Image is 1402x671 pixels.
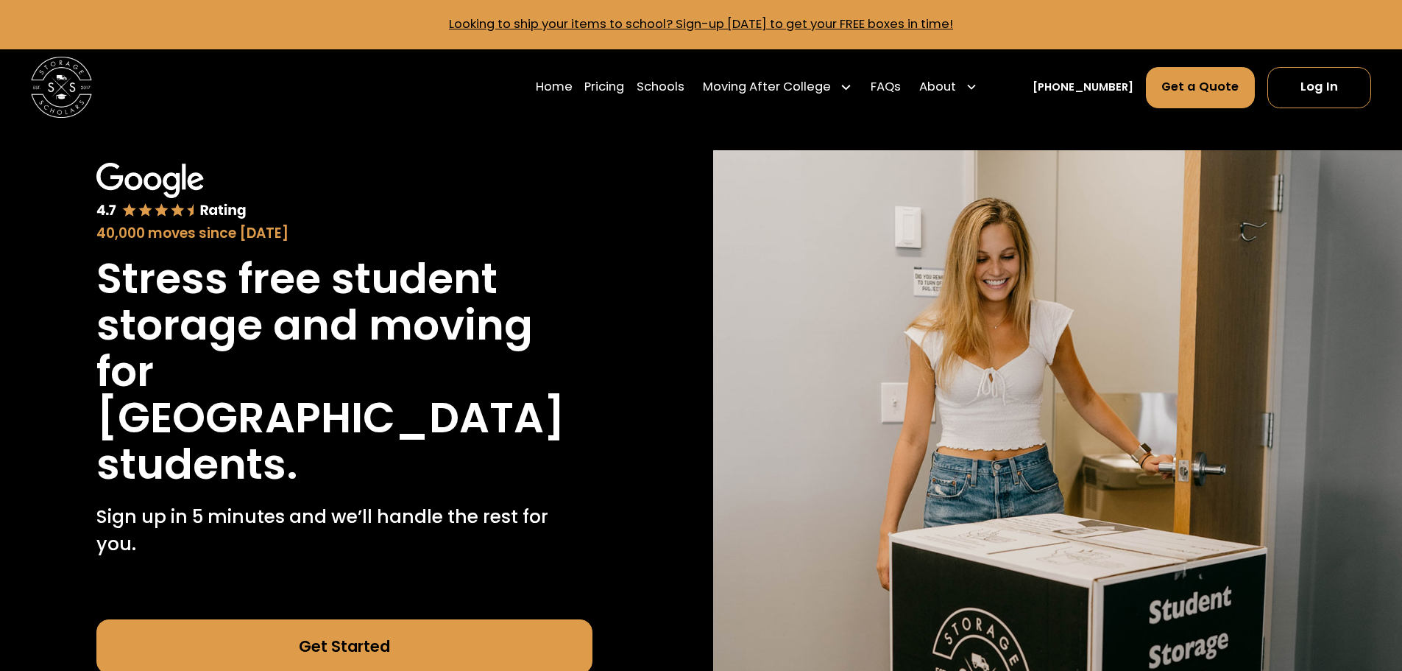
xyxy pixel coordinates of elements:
[913,66,984,108] div: About
[584,66,624,108] a: Pricing
[1267,67,1371,108] a: Log In
[449,15,953,32] a: Looking to ship your items to school? Sign-up [DATE] to get your FREE boxes in time!
[1033,80,1133,96] a: [PHONE_NUMBER]
[96,223,592,244] div: 40,000 moves since [DATE]
[697,66,859,108] div: Moving After College
[96,395,565,441] h1: [GEOGRAPHIC_DATA]
[96,163,247,220] img: Google 4.7 star rating
[703,78,831,96] div: Moving After College
[31,57,92,118] img: Storage Scholars main logo
[1146,67,1256,108] a: Get a Quote
[96,441,298,488] h1: students.
[637,66,684,108] a: Schools
[96,503,592,558] p: Sign up in 5 minutes and we’ll handle the rest for you.
[919,78,956,96] div: About
[871,66,901,108] a: FAQs
[96,256,592,395] h1: Stress free student storage and moving for
[536,66,573,108] a: Home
